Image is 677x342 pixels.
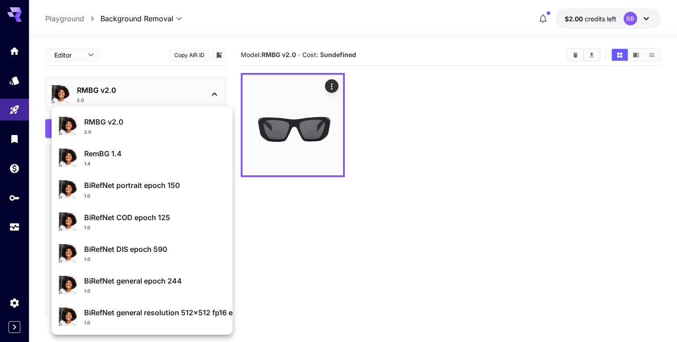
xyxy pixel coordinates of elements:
div: BiRefNet DIS epoch 5901.0 [59,240,225,266]
div: BiRefNet general resolution 512x512 fp16 epoch 2161.0 [59,303,225,330]
p: 1.0 [84,224,91,231]
p: 1.0 [84,193,91,199]
p: RMBG v2.0 [84,116,225,127]
p: 1.0 [84,288,91,294]
p: BiRefNet general epoch 244 [84,275,225,286]
p: BiRefNet DIS epoch 590 [84,244,225,255]
div: BiRefNet COD epoch 1251.0 [59,208,225,235]
p: 1.0 [84,256,91,263]
p: 1.0 [84,319,91,326]
div: BiRefNet general epoch 2441.0 [59,272,225,298]
p: BiRefNet COD epoch 125 [84,212,225,223]
p: 1.4 [84,160,91,167]
p: RemBG 1.4 [84,148,225,159]
p: 2.0 [84,129,91,135]
div: BiRefNet portrait epoch 1501.0 [59,176,225,202]
div: RMBG v2.02.0 [59,113,225,139]
p: BiRefNet general resolution 512x512 fp16 epoch 216 [84,307,225,318]
p: BiRefNet portrait epoch 150 [84,180,225,191]
div: RemBG 1.41.4 [59,145,225,171]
